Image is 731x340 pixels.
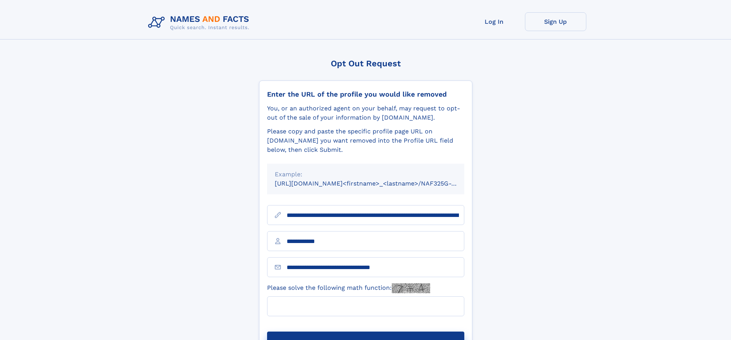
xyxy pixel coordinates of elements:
[145,12,256,33] img: Logo Names and Facts
[267,127,464,154] div: Please copy and paste the specific profile page URL on [DOMAIN_NAME] you want removed into the Pr...
[275,180,479,187] small: [URL][DOMAIN_NAME]<firstname>_<lastname>/NAF325G-xxxxxxxx
[464,12,525,31] a: Log In
[267,104,464,122] div: You, or an authorized agent on your behalf, may request to opt-out of the sale of your informatio...
[267,283,430,293] label: Please solve the following math function:
[259,59,472,68] div: Opt Out Request
[275,170,457,179] div: Example:
[525,12,586,31] a: Sign Up
[267,90,464,99] div: Enter the URL of the profile you would like removed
